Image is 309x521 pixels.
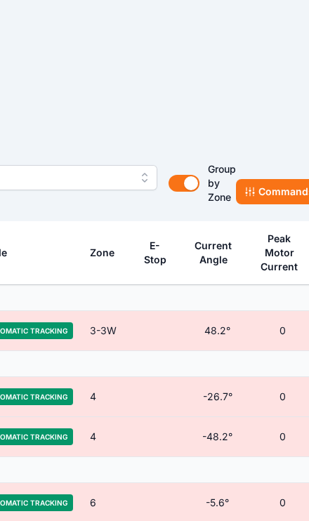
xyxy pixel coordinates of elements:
[90,236,126,270] button: Zone
[81,417,134,457] td: 4
[193,229,242,277] button: Current Angle
[208,163,236,203] span: Group by Zone
[185,417,250,457] td: -48.2°
[143,239,167,267] div: E-Stop
[185,311,250,351] td: 48.2°
[81,311,134,351] td: 3-3W
[185,377,250,417] td: -26.7°
[81,377,134,417] td: 4
[258,222,307,284] button: Peak Motor Current
[258,232,301,274] div: Peak Motor Current
[90,246,114,260] div: Zone
[193,239,234,267] div: Current Angle
[143,229,176,277] button: E-Stop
